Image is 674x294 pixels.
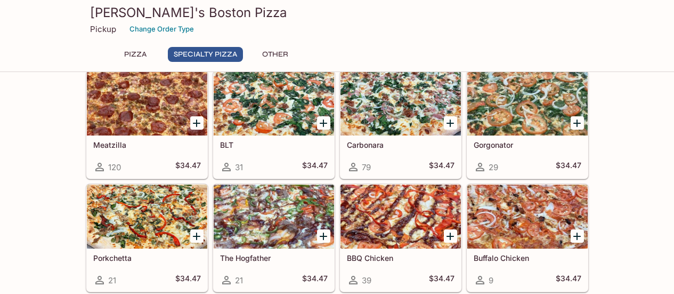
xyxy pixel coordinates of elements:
a: Porkchetta21$34.47 [86,184,208,292]
h5: Carbonara [347,140,454,149]
a: BLT31$34.47 [213,71,335,179]
div: The Hogfather [214,185,334,249]
a: Meatzilla120$34.47 [86,71,208,179]
div: Buffalo Chicken [467,185,588,249]
span: 21 [235,275,243,285]
div: Gorgonator [467,71,588,136]
h5: Meatzilla [93,140,201,149]
button: Add BBQ Chicken [444,229,457,243]
a: The Hogfather21$34.47 [213,184,335,292]
button: Change Order Type [125,21,199,37]
span: 29 [489,162,498,172]
button: Add Carbonara [444,116,457,130]
h5: $34.47 [175,274,201,287]
h5: Porkchetta [93,253,201,263]
button: Add Porkchetta [190,229,204,243]
div: BBQ Chicken [340,185,461,249]
a: Carbonara79$34.47 [340,71,461,179]
h5: Gorgonator [474,140,581,149]
h5: The Hogfather [220,253,328,263]
button: Add BLT [317,116,330,130]
h5: BLT [220,140,328,149]
div: Porkchetta [87,185,207,249]
span: 39 [362,275,371,285]
span: 31 [235,162,243,172]
button: Add Buffalo Chicken [571,229,584,243]
h5: $34.47 [429,161,454,173]
a: Gorgonator29$34.47 [467,71,588,179]
button: Specialty Pizza [168,47,243,62]
span: 9 [489,275,493,285]
span: 21 [108,275,116,285]
h5: $34.47 [556,274,581,287]
h5: $34.47 [302,161,328,173]
button: Add Meatzilla [190,116,204,130]
p: Pickup [90,24,116,34]
h5: BBQ Chicken [347,253,454,263]
h5: Buffalo Chicken [474,253,581,263]
button: Other [251,47,299,62]
h5: $34.47 [556,161,581,173]
span: 120 [108,162,121,172]
h5: $34.47 [302,274,328,287]
button: Add The Hogfather [317,229,330,243]
h5: $34.47 [429,274,454,287]
div: Carbonara [340,71,461,136]
div: BLT [214,71,334,136]
a: BBQ Chicken39$34.47 [340,184,461,292]
button: Add Gorgonator [571,116,584,130]
div: Meatzilla [87,71,207,136]
button: Pizza [111,47,159,62]
h3: [PERSON_NAME]'s Boston Pizza [90,4,584,21]
a: Buffalo Chicken9$34.47 [467,184,588,292]
span: 79 [362,162,371,172]
h5: $34.47 [175,161,201,173]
